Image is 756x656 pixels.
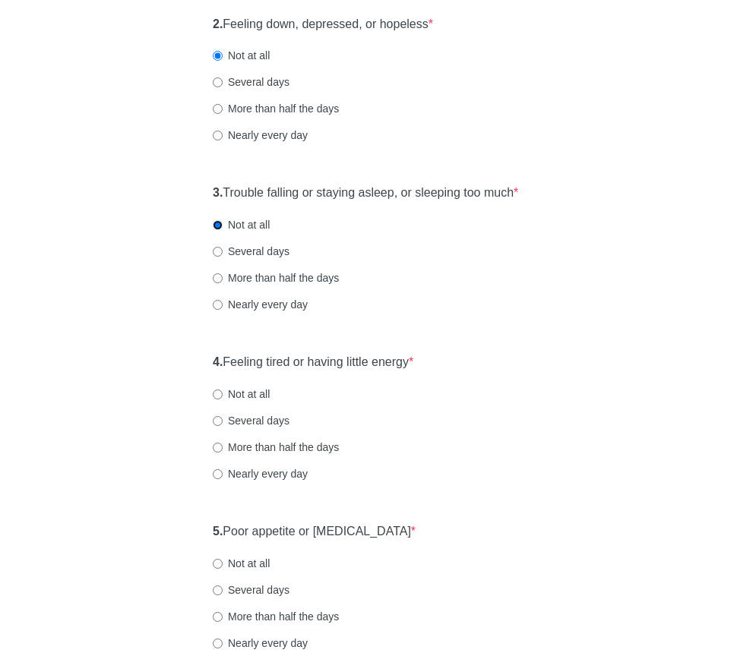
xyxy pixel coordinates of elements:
input: Several days [213,585,223,595]
label: Nearly every day [213,466,308,481]
strong: 5. [213,525,223,538]
input: Several days [213,77,223,87]
input: More than half the days [213,104,223,114]
input: Several days [213,416,223,426]
input: Not at all [213,220,223,230]
input: Several days [213,247,223,257]
label: Feeling down, depressed, or hopeless [213,16,433,33]
label: Several days [213,74,289,90]
strong: 3. [213,186,223,199]
input: Nearly every day [213,300,223,310]
label: Not at all [213,386,270,402]
input: Not at all [213,51,223,61]
label: Trouble falling or staying asleep, or sleeping too much [213,184,518,202]
input: More than half the days [213,443,223,453]
label: Not at all [213,556,270,571]
label: Feeling tired or having little energy [213,354,413,371]
label: More than half the days [213,101,339,116]
input: Nearly every day [213,469,223,479]
input: Not at all [213,559,223,569]
label: More than half the days [213,270,339,285]
input: More than half the days [213,612,223,622]
label: Several days [213,244,289,259]
label: More than half the days [213,609,339,624]
label: Nearly every day [213,635,308,651]
strong: 2. [213,17,223,30]
label: Not at all [213,217,270,232]
input: Not at all [213,389,223,399]
label: Poor appetite or [MEDICAL_DATA] [213,523,416,541]
input: Nearly every day [213,639,223,648]
strong: 4. [213,355,223,368]
label: Nearly every day [213,297,308,312]
label: More than half the days [213,440,339,455]
label: Not at all [213,48,270,63]
label: Nearly every day [213,128,308,143]
input: Nearly every day [213,131,223,140]
label: Several days [213,582,289,598]
label: Several days [213,413,289,428]
input: More than half the days [213,273,223,283]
